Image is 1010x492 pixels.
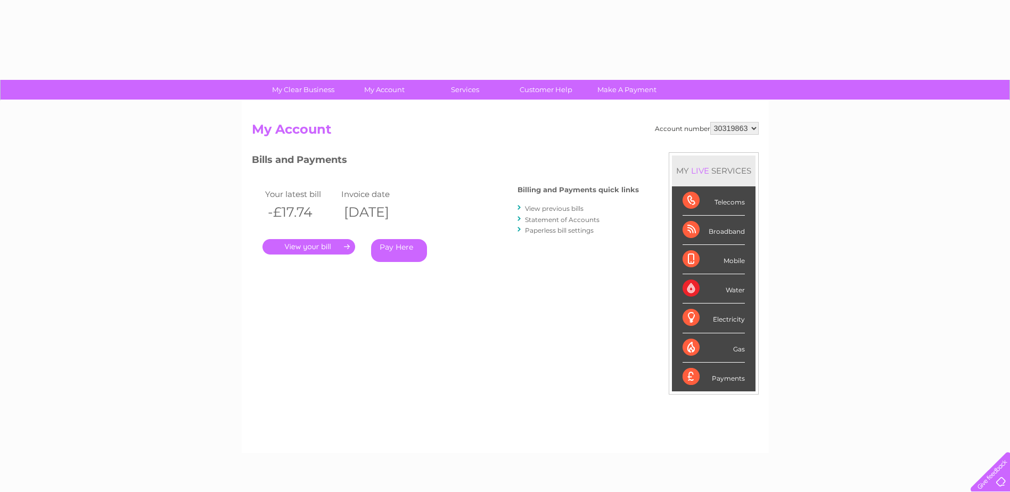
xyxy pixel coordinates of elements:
[252,122,759,142] h2: My Account
[683,216,745,245] div: Broadband
[583,80,671,100] a: Make A Payment
[262,201,339,223] th: -£17.74
[683,274,745,304] div: Water
[518,186,639,194] h4: Billing and Payments quick links
[339,187,415,201] td: Invoice date
[683,245,745,274] div: Mobile
[421,80,509,100] a: Services
[525,216,600,224] a: Statement of Accounts
[525,204,584,212] a: View previous bills
[683,333,745,363] div: Gas
[672,155,756,186] div: MY SERVICES
[683,363,745,391] div: Payments
[525,226,594,234] a: Paperless bill settings
[502,80,590,100] a: Customer Help
[262,239,355,255] a: .
[371,239,427,262] a: Pay Here
[689,166,711,176] div: LIVE
[259,80,347,100] a: My Clear Business
[252,152,639,171] h3: Bills and Payments
[683,186,745,216] div: Telecoms
[683,304,745,333] div: Electricity
[262,187,339,201] td: Your latest bill
[339,201,415,223] th: [DATE]
[340,80,428,100] a: My Account
[655,122,759,135] div: Account number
